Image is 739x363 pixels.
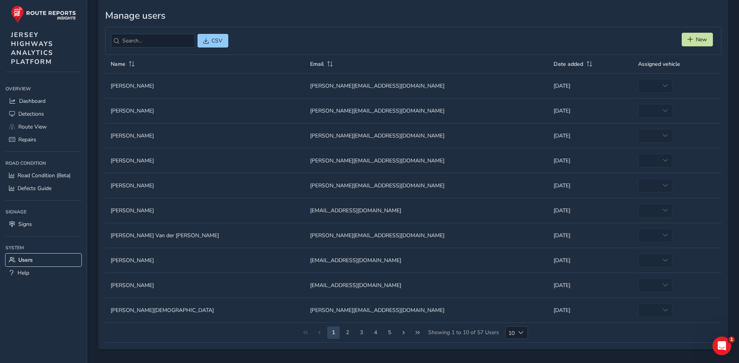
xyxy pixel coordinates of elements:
td: [PERSON_NAME][EMAIL_ADDRESS][DOMAIN_NAME] [305,73,548,98]
span: Showing 1 to 10 of 57 Users [425,326,502,339]
button: Page 5 [369,326,382,339]
button: Page 2 [327,326,340,339]
span: Road Condition (Beta) [18,172,71,179]
span: 1 [728,337,735,343]
td: [PERSON_NAME][EMAIL_ADDRESS][DOMAIN_NAME] [305,148,548,173]
td: [PERSON_NAME] [105,73,305,98]
td: [EMAIL_ADDRESS][DOMAIN_NAME] [305,198,548,223]
td: [PERSON_NAME][EMAIL_ADDRESS][DOMAIN_NAME] [305,173,548,198]
input: Search... [111,34,195,48]
td: [PERSON_NAME][EMAIL_ADDRESS][DOMAIN_NAME] [305,98,548,123]
button: Page 3 [341,326,354,339]
div: Overview [5,83,81,95]
span: Users [18,256,33,264]
td: [PERSON_NAME] [105,273,305,298]
button: Page 6 [383,326,396,339]
span: 10 [506,327,515,338]
td: [DATE] [548,223,632,248]
a: Repairs [5,133,81,146]
button: Last Page [411,326,424,339]
td: [PERSON_NAME][EMAIL_ADDRESS][DOMAIN_NAME] [305,298,548,322]
td: [PERSON_NAME] [105,248,305,273]
a: Users [5,254,81,266]
div: System [5,242,81,254]
span: Defects Guide [18,185,51,192]
td: [DATE] [548,123,632,148]
td: [PERSON_NAME] [105,148,305,173]
td: [DATE] [548,248,632,273]
span: Signs [18,220,32,228]
td: [PERSON_NAME][EMAIL_ADDRESS][DOMAIN_NAME] [305,123,548,148]
td: [PERSON_NAME] [105,98,305,123]
iframe: Intercom live chat [713,337,731,355]
span: New [696,36,707,43]
a: Dashboard [5,95,81,107]
h3: Manage users [105,10,721,21]
span: Dashboard [19,97,46,105]
td: [DATE] [548,173,632,198]
a: Detections [5,107,81,120]
td: [PERSON_NAME][DEMOGRAPHIC_DATA] [105,298,305,322]
span: Date added [554,60,583,68]
span: CSV [212,37,222,44]
td: [PERSON_NAME][EMAIL_ADDRESS][DOMAIN_NAME] [305,223,548,248]
div: Choose [515,327,527,338]
td: [PERSON_NAME] [105,198,305,223]
td: [DATE] [548,148,632,173]
a: Help [5,266,81,279]
span: Route View [18,123,47,130]
td: [DATE] [548,98,632,123]
button: New [682,33,713,46]
a: Road Condition (Beta) [5,169,81,182]
div: Signage [5,206,81,218]
td: [DATE] [548,198,632,223]
button: CSV [198,34,228,48]
a: Route View [5,120,81,133]
td: [DATE] [548,298,632,322]
button: Page 4 [355,326,368,339]
span: Help [18,269,29,277]
td: [PERSON_NAME] [105,123,305,148]
span: JERSEY HIGHWAYS ANALYTICS PLATFORM [11,30,53,66]
td: [PERSON_NAME] [105,173,305,198]
button: Next Page [397,326,410,339]
a: Defects Guide [5,182,81,195]
span: Detections [18,110,44,118]
span: Name [111,60,125,68]
td: [DATE] [548,273,632,298]
div: Road Condition [5,157,81,169]
td: [DATE] [548,73,632,98]
img: rr logo [11,5,76,23]
span: Assigned vehicle [638,60,680,68]
span: Email [310,60,324,68]
span: Repairs [18,136,36,143]
td: [PERSON_NAME] Van der [PERSON_NAME] [105,223,305,248]
td: [EMAIL_ADDRESS][DOMAIN_NAME] [305,273,548,298]
a: Signs [5,218,81,231]
td: [EMAIL_ADDRESS][DOMAIN_NAME] [305,248,548,273]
